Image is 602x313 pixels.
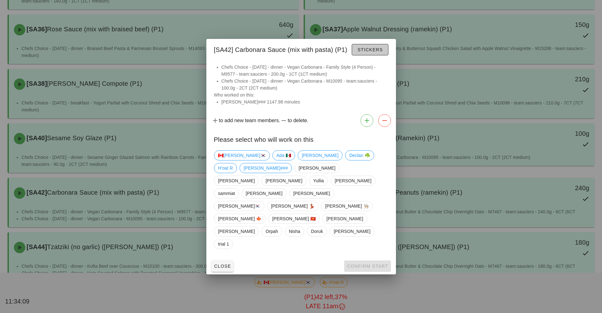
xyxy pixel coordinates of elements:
[206,129,396,148] div: Please select who will work on this
[218,189,235,198] span: sammiat
[301,151,338,160] span: [PERSON_NAME]
[246,189,282,198] span: [PERSON_NAME]
[206,112,396,129] div: to add new team members. to delete.
[243,163,288,173] span: [PERSON_NAME]###
[211,260,234,272] button: Close
[272,214,316,223] span: [PERSON_NAME] 🇻🇳
[349,151,370,160] span: Declan ☘️
[311,227,323,236] span: Doruk
[325,201,369,211] span: [PERSON_NAME] 👨🏼‍🍳
[334,227,370,236] span: [PERSON_NAME]
[289,227,300,236] span: Nisha
[218,239,229,249] span: trial 1
[218,201,260,211] span: [PERSON_NAME]🇰🇷
[326,214,363,223] span: [PERSON_NAME]
[222,98,388,105] li: [PERSON_NAME]### 1147.98 minutes
[218,151,266,160] span: 🇨🇦[PERSON_NAME]🇰🇷
[214,264,231,269] span: Close
[299,163,335,173] span: [PERSON_NAME]
[271,201,314,211] span: [PERSON_NAME] 💃🏽
[334,176,371,185] span: [PERSON_NAME]
[352,44,388,55] button: Stickers
[222,64,388,78] li: Chefs Choice - [DATE] - dinner - Vegan Carbonara - Family Style (4 Person) - M9577 - team:saucier...
[357,47,383,52] span: Stickers
[222,78,388,91] li: Chefs Choice - [DATE] - dinner - Vegan Carbonara - M10095 - team:sauciers - 100.0g - 2CT (2CT med...
[293,189,330,198] span: [PERSON_NAME]
[265,176,302,185] span: [PERSON_NAME]
[276,151,291,160] span: Ada 🇲🇽
[218,163,233,173] span: H'oat R
[218,227,255,236] span: [PERSON_NAME]
[218,214,262,223] span: [PERSON_NAME] 🍁
[313,176,324,185] span: Yullia
[218,176,255,185] span: [PERSON_NAME]
[206,64,396,112] div: Who worked on this:
[265,227,278,236] span: Orpah
[206,39,396,59] div: [SA42] Carbonara Sauce (mix with pasta) (P1)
